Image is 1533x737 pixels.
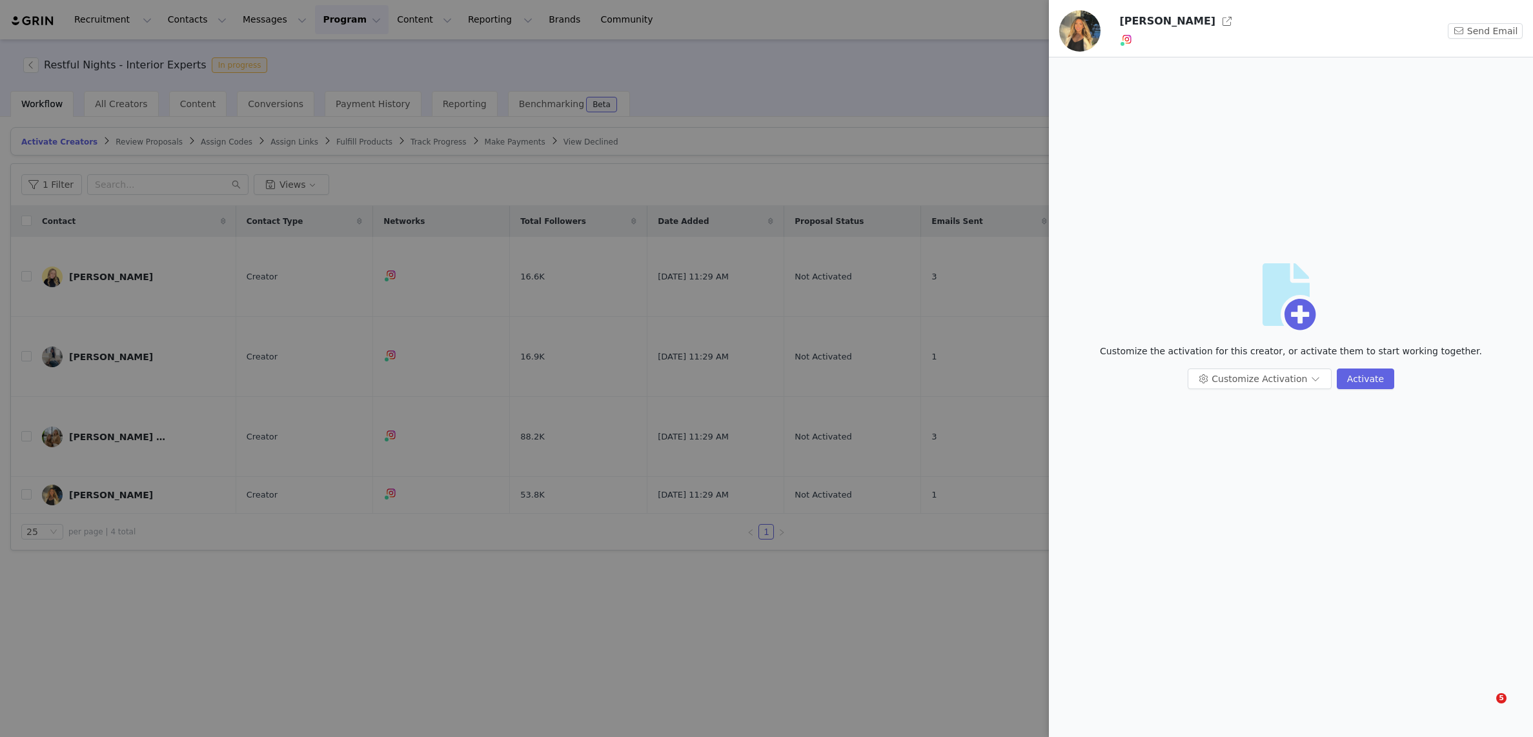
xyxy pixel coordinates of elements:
[1188,368,1332,389] button: Customize Activation
[1337,368,1394,389] button: Activate
[1448,23,1523,39] button: Send Email
[1119,14,1215,29] h3: [PERSON_NAME]
[1496,693,1507,703] span: 5
[1059,10,1101,52] img: c4f6ef65-d03b-4de4-bad1-e8ed9bbb8907--s.jpg
[1122,34,1132,45] img: instagram.svg
[1470,693,1501,724] iframe: Intercom live chat
[1100,345,1482,358] p: Customize the activation for this creator, or activate them to start working together.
